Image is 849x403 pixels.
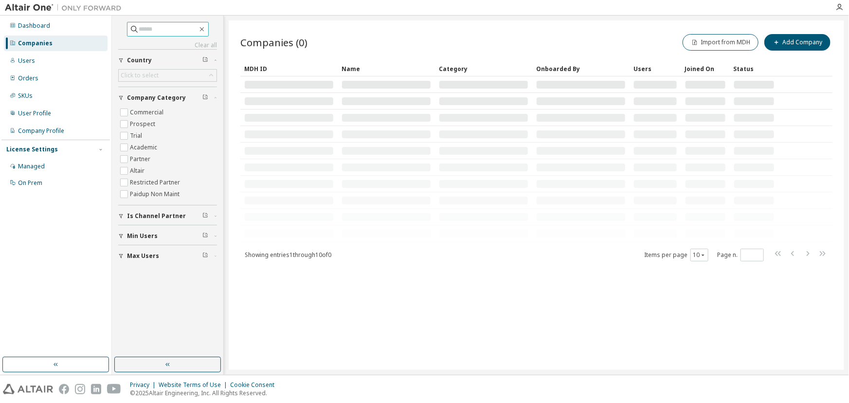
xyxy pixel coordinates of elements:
div: Cookie Consent [230,381,280,389]
span: Clear filter [202,56,208,64]
button: Add Company [764,34,831,51]
span: Clear filter [202,232,208,240]
span: Clear filter [202,252,208,260]
span: Page n. [717,249,764,261]
button: Min Users [118,225,217,247]
div: Click to select [119,70,217,81]
img: instagram.svg [75,384,85,394]
span: Min Users [127,232,158,240]
img: facebook.svg [59,384,69,394]
a: Clear all [118,41,217,49]
span: Showing entries 1 through 10 of 0 [245,251,331,259]
div: License Settings [6,146,58,153]
label: Restricted Partner [130,177,182,188]
span: Clear filter [202,94,208,102]
p: © 2025 Altair Engineering, Inc. All Rights Reserved. [130,389,280,397]
div: Category [439,61,528,76]
button: Import from MDH [683,34,759,51]
img: Altair One [5,3,126,13]
div: Users [633,61,677,76]
div: Privacy [130,381,159,389]
label: Commercial [130,107,165,118]
label: Partner [130,153,152,165]
span: Country [127,56,152,64]
label: Paidup Non Maint [130,188,181,200]
div: Company Profile [18,127,64,135]
div: Users [18,57,35,65]
img: youtube.svg [107,384,121,394]
div: Onboarded By [536,61,626,76]
div: Click to select [121,72,159,79]
span: Max Users [127,252,159,260]
button: Company Category [118,87,217,109]
div: SKUs [18,92,33,100]
span: Clear filter [202,212,208,220]
div: Status [734,61,775,76]
label: Trial [130,130,144,142]
div: On Prem [18,179,42,187]
div: Dashboard [18,22,50,30]
button: Is Channel Partner [118,205,217,227]
span: Companies (0) [240,36,307,49]
div: Companies [18,39,53,47]
div: Website Terms of Use [159,381,230,389]
div: Joined On [685,61,726,76]
img: linkedin.svg [91,384,101,394]
div: Orders [18,74,38,82]
span: Items per page [644,249,708,261]
button: Max Users [118,245,217,267]
span: Company Category [127,94,186,102]
div: User Profile [18,110,51,117]
label: Altair [130,165,146,177]
span: Is Channel Partner [127,212,186,220]
button: 10 [693,251,706,259]
div: MDH ID [244,61,334,76]
div: Name [342,61,431,76]
label: Academic [130,142,159,153]
label: Prospect [130,118,157,130]
img: altair_logo.svg [3,384,53,394]
button: Country [118,50,217,71]
div: Managed [18,163,45,170]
